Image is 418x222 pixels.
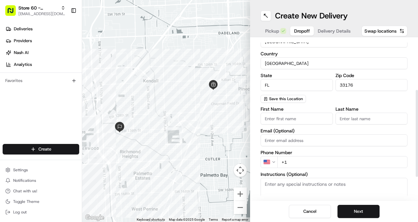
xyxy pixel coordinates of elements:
[13,178,36,183] span: Notifications
[137,217,165,222] button: Keyboard shortcuts
[14,50,29,56] span: Nash AI
[261,113,333,125] input: Enter first name
[222,218,248,221] a: Report a map error
[3,47,82,58] a: Nash AI
[261,51,407,56] label: Country
[7,6,20,19] img: Nash
[261,107,333,111] label: First Name
[3,36,82,46] a: Providers
[3,197,79,206] button: Toggle Theme
[169,218,205,221] span: Map data ©2025 Google
[17,42,108,49] input: Clear
[13,95,50,102] span: Knowledge Base
[336,107,408,111] label: Last Name
[18,5,58,11] button: Store 60 - Pinecrest (Just Salad)
[261,95,306,103] button: Save this Location
[209,218,218,221] a: Terms (opens in new tab)
[38,146,51,152] span: Create
[261,79,333,91] input: Enter state
[14,38,32,44] span: Providers
[275,11,348,21] h1: Create New Delivery
[3,3,68,18] button: Store 60 - Pinecrest (Just Salad)[EMAIL_ADDRESS][DOMAIN_NAME]
[22,63,108,69] div: Start new chat
[62,95,105,102] span: API Documentation
[261,128,407,133] label: Email (Optional)
[3,24,82,34] a: Deliveries
[261,134,407,146] input: Enter email address
[13,199,39,204] span: Toggle Theme
[13,209,27,215] span: Log out
[277,156,407,168] input: Enter phone number
[84,213,105,222] a: Open this area in Google Maps (opens a new window)
[7,96,12,101] div: 📗
[234,187,247,201] button: Zoom in
[46,111,80,116] a: Powered byPylon
[112,65,120,72] button: Start new chat
[336,73,408,78] label: Zip Code
[261,150,407,155] label: Phone Number
[3,176,79,185] button: Notifications
[7,63,18,74] img: 1736555255976-a54dd68f-1ca7-489b-9aae-adbdc363a1c4
[3,165,79,175] button: Settings
[269,96,303,101] span: Save this Location
[3,59,82,70] a: Analytics
[22,69,83,74] div: We're available if you need us!
[234,201,247,214] button: Zoom out
[4,93,53,104] a: 📗Knowledge Base
[65,111,80,116] span: Pylon
[14,26,33,32] span: Deliveries
[318,28,351,34] span: Delivery Details
[14,62,32,68] span: Analytics
[261,73,333,78] label: State
[289,205,331,218] button: Cancel
[234,164,247,177] button: Map camera controls
[364,28,397,34] span: Swap locations
[294,28,310,34] span: Dropoff
[261,57,407,69] input: Enter country
[337,205,380,218] button: Next
[361,26,407,36] button: Swap locations
[18,11,65,16] button: [EMAIL_ADDRESS][DOMAIN_NAME]
[261,172,407,177] label: Instructions (Optional)
[3,208,79,217] button: Log out
[84,213,105,222] img: Google
[7,26,120,37] p: Welcome 👋
[336,113,408,125] input: Enter last name
[53,93,108,104] a: 💻API Documentation
[3,144,79,154] button: Create
[3,186,79,196] button: Chat with us!
[56,96,61,101] div: 💻
[3,75,79,86] div: Favorites
[265,28,279,34] span: Pickup
[13,167,28,173] span: Settings
[13,188,37,194] span: Chat with us!
[336,79,408,91] input: Enter zip code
